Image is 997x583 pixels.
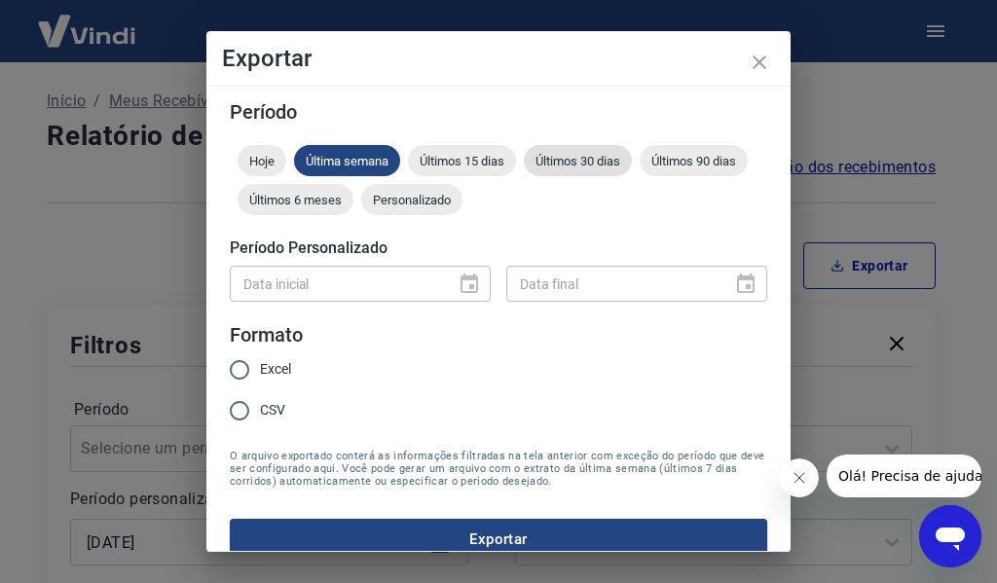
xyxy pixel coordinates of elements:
span: Últimos 90 dias [640,154,748,168]
iframe: Botão para abrir a janela de mensagens [919,505,981,567]
span: Personalizado [361,193,462,207]
legend: Formato [230,321,303,349]
div: Personalizado [361,184,462,215]
iframe: Mensagem da empresa [827,455,981,497]
h5: Período [230,102,767,122]
div: Últimos 30 dias [524,145,632,176]
div: Últimos 90 dias [640,145,748,176]
h5: Período Personalizado [230,238,767,258]
span: Últimos 15 dias [408,154,516,168]
div: Últimos 15 dias [408,145,516,176]
span: O arquivo exportado conterá as informações filtradas na tela anterior com exceção do período que ... [230,450,767,488]
span: Últimos 6 meses [238,193,353,207]
h4: Exportar [222,47,775,70]
span: Olá! Precisa de ajuda? [12,14,164,29]
button: close [736,39,783,86]
div: Últimos 6 meses [238,184,353,215]
span: Últimos 30 dias [524,154,632,168]
span: Última semana [294,154,400,168]
iframe: Fechar mensagem [780,458,819,497]
button: Exportar [230,519,767,560]
span: Hoje [238,154,286,168]
div: Última semana [294,145,400,176]
div: Hoje [238,145,286,176]
span: CSV [260,400,285,420]
input: DD/MM/YYYY [230,266,442,302]
input: DD/MM/YYYY [506,266,719,302]
span: Excel [260,359,291,380]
